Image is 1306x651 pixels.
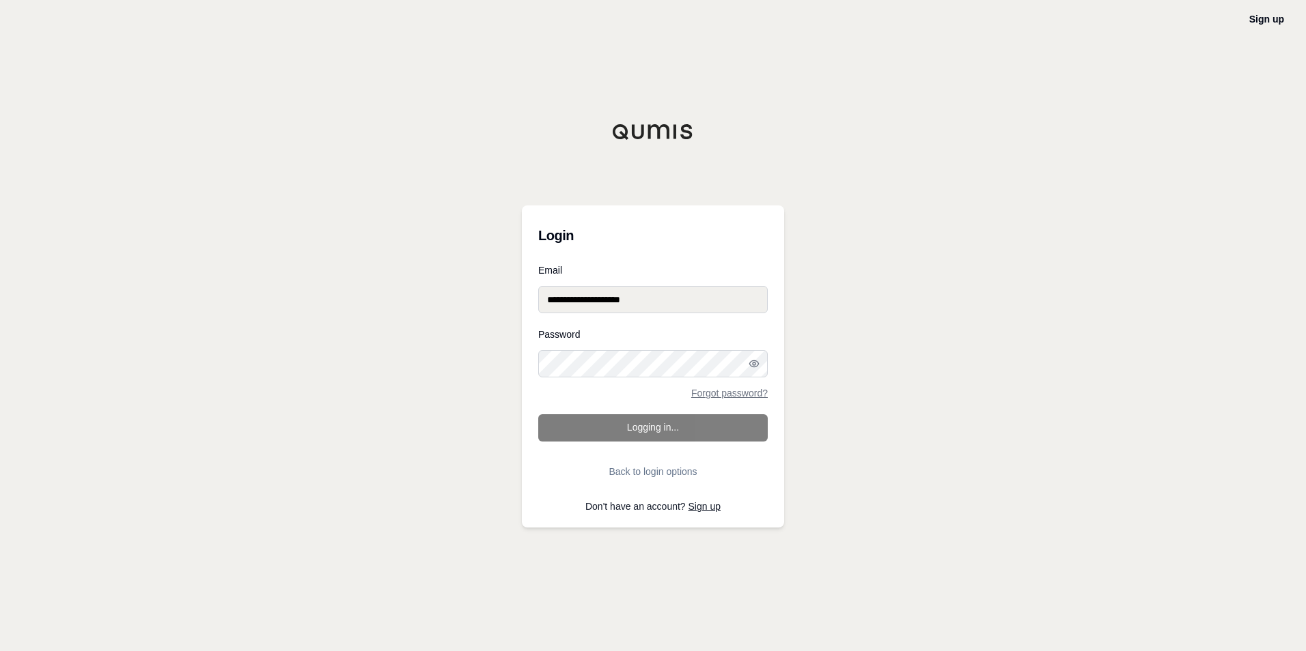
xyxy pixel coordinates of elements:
[612,124,694,140] img: Qumis
[691,388,768,398] a: Forgot password?
[689,501,721,512] a: Sign up
[538,458,768,485] button: Back to login options
[538,222,768,249] h3: Login
[538,330,768,339] label: Password
[538,265,768,275] label: Email
[1249,14,1284,25] a: Sign up
[538,502,768,511] p: Don't have an account?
